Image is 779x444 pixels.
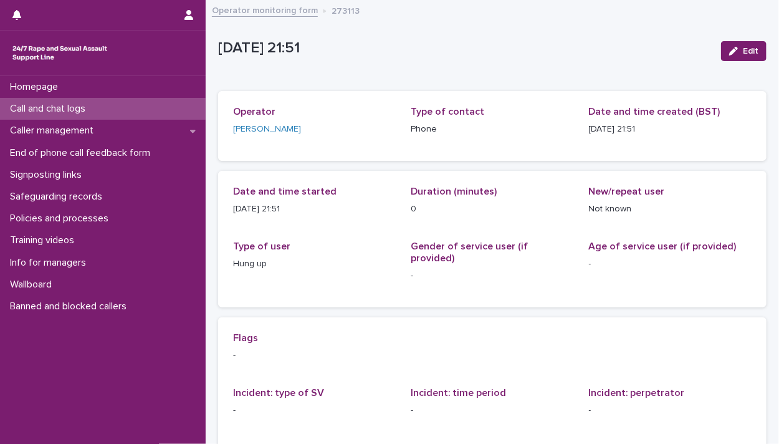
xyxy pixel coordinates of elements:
span: Edit [743,47,758,55]
p: Phone [411,123,573,136]
p: [DATE] 21:51 [589,123,752,136]
p: Homepage [5,81,68,93]
button: Edit [721,41,767,61]
p: End of phone call feedback form [5,147,160,159]
p: - [411,404,573,417]
span: Incident: time period [411,388,506,398]
span: Incident: type of SV [233,388,324,398]
p: - [411,269,573,282]
p: Policies and processes [5,213,118,224]
p: Not known [589,203,752,216]
span: Flags [233,333,258,343]
p: Info for managers [5,257,96,269]
p: - [589,404,752,417]
a: Operator monitoring form [212,2,318,17]
p: Safeguarding records [5,191,112,203]
span: Type of contact [411,107,484,117]
img: rhQMoQhaT3yELyF149Cw [10,41,110,65]
span: Duration (minutes) [411,186,497,196]
p: - [233,404,396,417]
p: 273113 [332,3,360,17]
p: 0 [411,203,573,216]
p: Signposting links [5,169,92,181]
span: Age of service user (if provided) [589,241,737,251]
p: - [233,349,752,362]
span: New/repeat user [589,186,665,196]
p: - [589,258,752,271]
span: Gender of service user (if provided) [411,241,528,263]
p: [DATE] 21:51 [233,203,396,216]
p: Hung up [233,258,396,271]
p: Banned and blocked callers [5,301,136,312]
span: Incident: perpetrator [589,388,685,398]
span: Operator [233,107,275,117]
p: [DATE] 21:51 [218,39,711,57]
p: Call and chat logs [5,103,95,115]
p: Training videos [5,234,84,246]
span: Type of user [233,241,290,251]
span: Date and time started [233,186,337,196]
a: [PERSON_NAME] [233,123,301,136]
span: Date and time created (BST) [589,107,720,117]
p: Wallboard [5,279,62,291]
p: Caller management [5,125,103,137]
